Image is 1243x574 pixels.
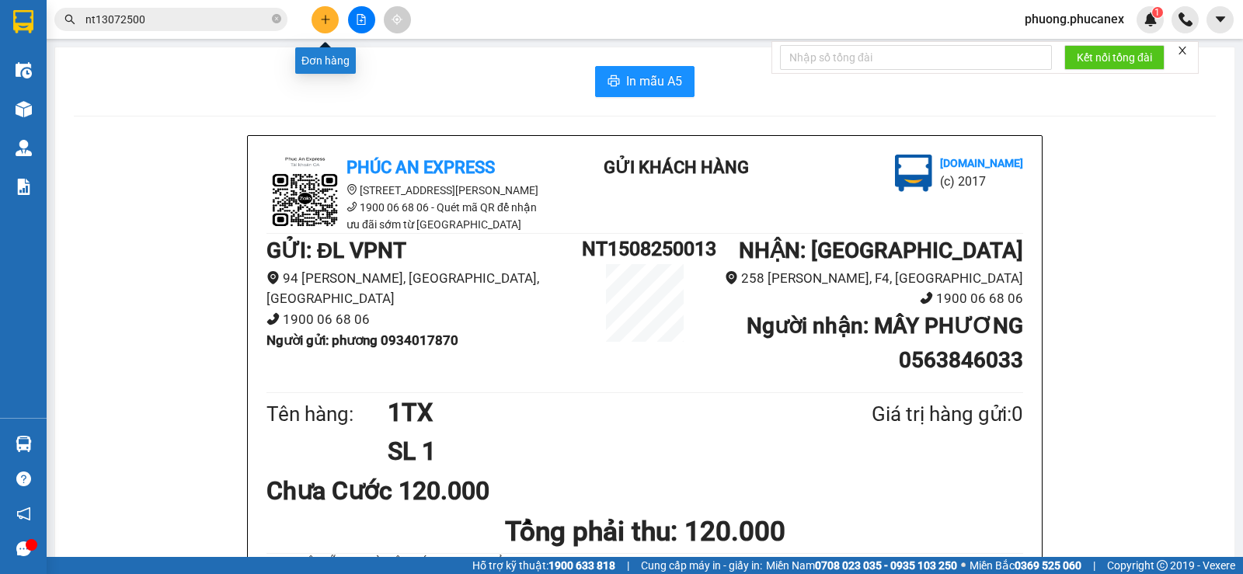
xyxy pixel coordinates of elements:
span: Miền Nam [766,557,957,574]
input: Nhập số tổng đài [780,45,1052,70]
div: Tên hàng: [266,398,388,430]
strong: 0369 525 060 [1015,559,1081,572]
span: Miền Bắc [970,557,1081,574]
h1: SL 1 [388,432,796,471]
button: file-add [348,6,375,33]
b: [DOMAIN_NAME] [131,59,214,71]
sup: 1 [1152,7,1163,18]
span: notification [16,506,31,521]
span: phone [346,201,357,212]
span: In mẫu A5 [626,71,682,91]
button: plus [312,6,339,33]
strong: 1900 633 818 [548,559,615,572]
span: copyright [1157,560,1168,571]
span: close-circle [272,14,281,23]
span: environment [725,271,738,284]
img: phone-icon [1179,12,1193,26]
span: printer [608,75,620,89]
div: Chưa Cước 120.000 [266,471,516,510]
img: logo-vxr [13,10,33,33]
li: [STREET_ADDRESS][PERSON_NAME] [266,182,546,199]
div: Giá trị hàng gửi: 0 [796,398,1023,430]
li: 1900 06 68 06 - Quét mã QR để nhận ưu đãi sớm từ [GEOGRAPHIC_DATA] [266,199,546,233]
span: message [16,541,31,556]
h1: NT1508250013 [582,234,708,264]
span: aim [392,14,402,25]
span: phuong.phucanex [1012,9,1137,29]
img: warehouse-icon [16,140,32,156]
b: Người gửi : phương 0934017870 [266,332,458,348]
span: Kết nối tổng đài [1077,49,1152,66]
b: Gửi khách hàng [96,23,154,96]
img: warehouse-icon [16,436,32,452]
li: 12:29[DATE] [806,554,1023,572]
li: 258 [PERSON_NAME], F4, [GEOGRAPHIC_DATA] [708,268,1023,289]
span: question-circle [16,471,31,486]
button: aim [384,6,411,33]
li: (c) 2017 [131,74,214,93]
img: logo.jpg [19,19,97,97]
img: solution-icon [16,179,32,195]
span: caret-down [1213,12,1227,26]
span: plus [320,14,331,25]
li: (c) 2017 [940,172,1023,191]
span: environment [266,271,280,284]
b: GỬI : ĐL VPNT [266,238,406,263]
img: icon-new-feature [1144,12,1158,26]
b: Phúc An Express [346,158,495,177]
button: Kết nối tổng đài [1064,45,1165,70]
span: | [1093,557,1095,574]
button: printerIn mẫu A5 [595,66,695,97]
li: 94 [PERSON_NAME], [GEOGRAPHIC_DATA], [GEOGRAPHIC_DATA] [266,268,582,309]
li: 1900 06 68 06 [266,309,582,330]
span: 1 [1154,7,1160,18]
span: close-circle [272,12,281,27]
span: close [1177,45,1188,56]
img: logo.jpg [266,155,344,232]
span: phone [920,291,933,304]
b: [DOMAIN_NAME] [940,157,1023,169]
span: ⚪️ [961,562,966,569]
strong: 0708 023 035 - 0935 103 250 [815,559,957,572]
img: warehouse-icon [16,62,32,78]
li: 1900 06 68 06 [708,288,1023,309]
b: NHẬN : [GEOGRAPHIC_DATA] [739,238,1023,263]
span: | [627,557,629,574]
span: phone [266,312,280,325]
img: warehouse-icon [16,101,32,117]
b: Người nhận : MÂY PHƯƠNG 0563846033 [747,313,1023,373]
span: search [64,14,75,25]
span: Cung cấp máy in - giấy in: [641,557,762,574]
h1: Tổng phải thu: 120.000 [266,510,1023,553]
input: Tìm tên, số ĐT hoặc mã đơn [85,11,269,28]
span: environment [346,184,357,195]
h1: 1TX [388,393,796,432]
button: caret-down [1206,6,1234,33]
img: logo.jpg [169,19,206,57]
img: logo.jpg [895,155,932,192]
b: Gửi khách hàng [604,158,749,177]
b: Phúc An Express [19,100,81,200]
span: file-add [356,14,367,25]
span: Hỗ trợ kỹ thuật: [472,557,615,574]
